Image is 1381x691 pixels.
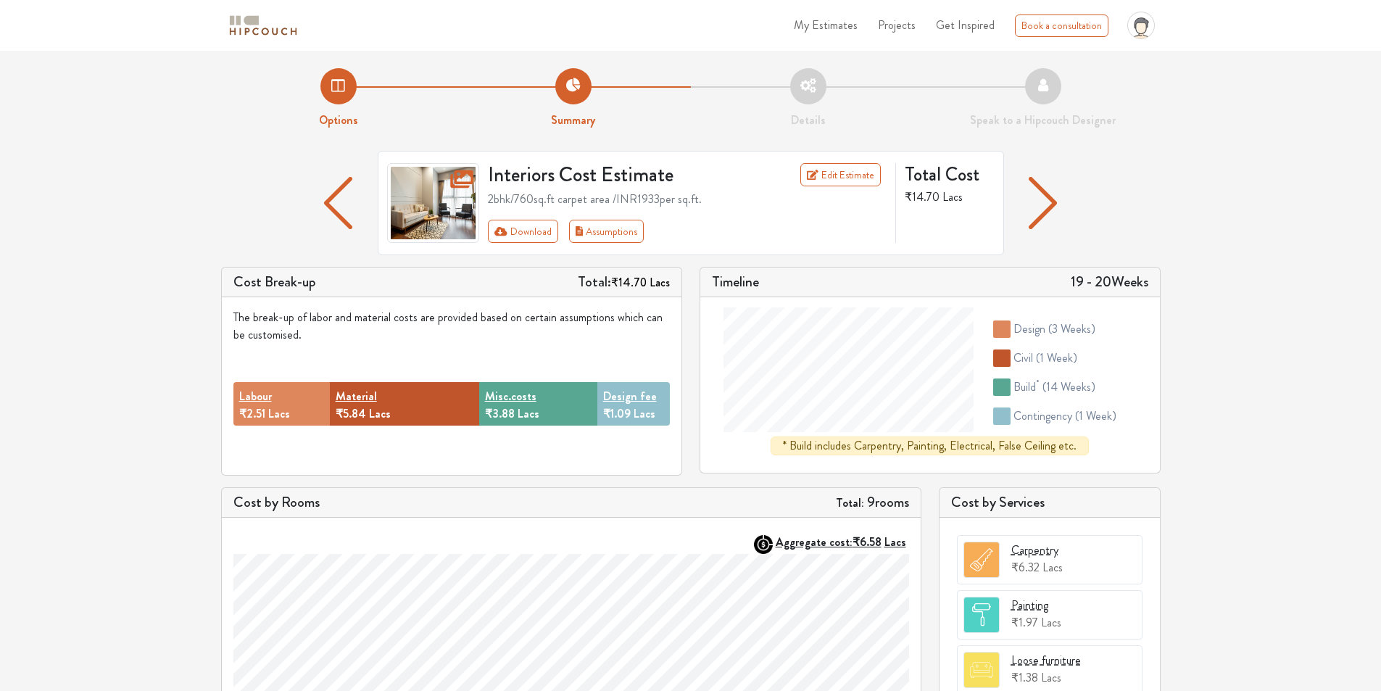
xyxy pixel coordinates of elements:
span: ₹6.32 [1011,559,1040,576]
span: Lacs [268,405,290,422]
h4: Total Cost [905,163,992,186]
img: room.svg [964,542,999,577]
button: Carpentry [1011,542,1058,559]
span: ₹6.58 [853,534,882,550]
span: ₹1.38 [1011,669,1038,686]
span: Lacs [369,405,391,422]
div: design [1013,320,1095,338]
strong: Total: [836,495,864,511]
button: Painting [1011,597,1048,614]
strong: Details [791,112,826,128]
span: Lacs [650,274,670,291]
h5: Cost by Services [951,494,1148,511]
h5: Timeline [712,273,759,291]
button: Assumptions [569,220,644,243]
a: Edit Estimate [800,163,881,186]
div: Book a consultation [1015,15,1108,37]
button: Design fee [603,388,657,405]
strong: Options [319,112,358,128]
img: AggregateIcon [754,535,773,554]
div: First group [488,220,655,243]
span: Lacs [1042,559,1063,576]
button: Aggregate cost:₹6.58Lacs [776,535,909,549]
span: ₹14.70 [611,274,647,291]
button: Misc.costs [485,388,536,405]
span: Get Inspired [936,17,995,33]
span: ₹3.88 [485,405,515,422]
h5: 9 rooms [836,494,909,511]
button: Labour [239,388,272,405]
img: logo-horizontal.svg [227,13,299,38]
img: arrow left [1029,177,1057,229]
span: ₹5.84 [336,405,366,422]
span: ( 3 weeks ) [1048,320,1095,337]
img: room.svg [964,653,999,687]
span: ₹1.09 [603,405,631,422]
button: Download [488,220,558,243]
strong: Aggregate cost: [776,534,906,550]
span: Lacs [518,405,539,422]
span: Lacs [942,189,963,205]
span: ( 1 week ) [1036,349,1077,366]
h5: 19 - 20 Weeks [1071,273,1148,291]
div: 2bhk / 760 sq.ft carpet area /INR 1933 per sq.ft. [488,191,887,208]
strong: Speak to a Hipcouch Designer [970,112,1116,128]
img: room.svg [964,597,999,632]
img: arrow left [324,177,352,229]
img: gallery [387,163,480,243]
span: ₹14.70 [905,189,940,205]
span: ( 14 weeks ) [1042,378,1095,395]
strong: Summary [551,112,595,128]
span: logo-horizontal.svg [227,9,299,42]
h3: Interiors Cost Estimate [479,163,756,188]
span: ₹1.97 [1011,614,1038,631]
span: Lacs [1041,614,1061,631]
div: Toolbar with button groups [488,220,887,243]
div: contingency [1013,407,1116,425]
h5: Cost Break-up [233,273,316,291]
span: ( 1 week ) [1075,407,1116,424]
span: ₹2.51 [239,405,265,422]
div: build [1013,378,1095,396]
button: Loose furniture [1011,652,1081,669]
div: * Build includes Carpentry, Painting, Electrical, False Ceiling etc. [771,436,1089,455]
button: Material [336,388,377,405]
span: Lacs [634,405,655,422]
div: The break-up of labor and material costs are provided based on certain assumptions which can be c... [233,309,670,344]
div: civil [1013,349,1077,367]
span: Projects [878,17,916,33]
span: Lacs [1041,669,1061,686]
span: Lacs [884,534,906,550]
h5: Cost by Rooms [233,494,320,511]
span: My Estimates [794,17,858,33]
h5: Total: [578,273,670,291]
